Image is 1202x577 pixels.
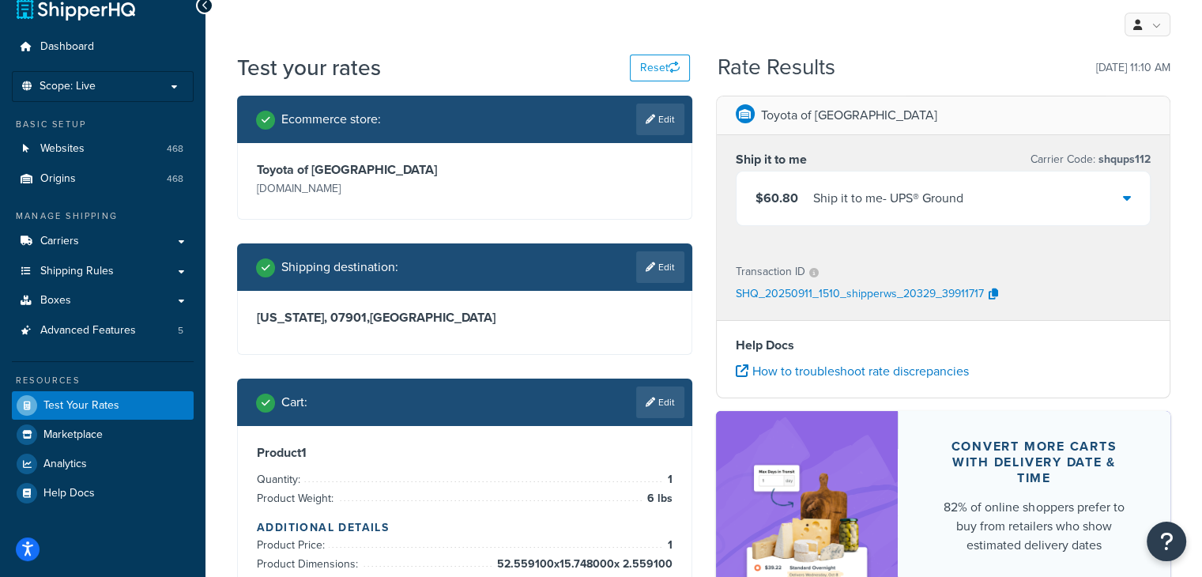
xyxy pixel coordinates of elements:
[1096,57,1170,79] p: [DATE] 11:10 AM
[281,260,398,274] h2: Shipping destination :
[12,420,194,449] a: Marketplace
[636,387,684,418] a: Edit
[43,399,119,413] span: Test Your Rates
[257,556,362,572] span: Product Dimensions:
[40,40,94,54] span: Dashboard
[40,294,71,307] span: Boxes
[43,428,103,442] span: Marketplace
[257,445,673,461] h3: Product 1
[257,178,461,200] p: [DOMAIN_NAME]
[12,257,194,286] a: Shipping Rules
[12,118,194,131] div: Basic Setup
[664,470,673,489] span: 1
[12,479,194,507] a: Help Docs
[664,536,673,555] span: 1
[40,142,85,156] span: Websites
[736,362,969,380] a: How to troubleshoot rate discrepancies
[257,471,304,488] span: Quantity:
[12,316,194,345] a: Advanced Features5
[12,164,194,194] li: Origins
[1147,522,1186,561] button: Open Resource Center
[12,450,194,478] a: Analytics
[40,265,114,278] span: Shipping Rules
[813,187,963,209] div: Ship it to me - UPS® Ground
[12,134,194,164] li: Websites
[40,235,79,248] span: Carriers
[12,134,194,164] a: Websites468
[40,172,76,186] span: Origins
[643,489,673,508] span: 6 lbs
[40,80,96,93] span: Scope: Live
[493,555,673,574] span: 52.559100 x 15.748000 x 2.559100
[630,55,690,81] button: Reset
[12,316,194,345] li: Advanced Features
[12,374,194,387] div: Resources
[257,310,673,326] h3: [US_STATE], 07901 , [GEOGRAPHIC_DATA]
[281,112,381,126] h2: Ecommerce store :
[736,261,805,283] p: Transaction ID
[167,172,183,186] span: 468
[755,189,798,207] span: $60.80
[178,324,183,338] span: 5
[281,395,307,409] h2: Cart :
[40,324,136,338] span: Advanced Features
[167,142,183,156] span: 468
[736,283,984,307] p: SHQ_20250911_1510_shipperws_20329_39911717
[237,52,381,83] h1: Test your rates
[12,286,194,315] a: Boxes
[12,227,194,256] a: Carriers
[12,164,194,194] a: Origins468
[761,104,937,126] p: Toyota of [GEOGRAPHIC_DATA]
[12,209,194,223] div: Manage Shipping
[1095,151,1151,168] span: shqups112
[936,498,1132,555] div: 82% of online shoppers prefer to buy from retailers who show estimated delivery dates
[936,439,1132,486] div: Convert more carts with delivery date & time
[636,104,684,135] a: Edit
[43,458,87,471] span: Analytics
[736,336,1151,355] h4: Help Docs
[12,32,194,62] a: Dashboard
[636,251,684,283] a: Edit
[12,391,194,420] a: Test Your Rates
[257,519,673,536] h4: Additional Details
[257,162,461,178] h3: Toyota of [GEOGRAPHIC_DATA]
[718,55,835,80] h2: Rate Results
[43,487,95,500] span: Help Docs
[1031,149,1151,171] p: Carrier Code:
[736,152,807,168] h3: Ship it to me
[257,537,329,553] span: Product Price:
[257,490,337,507] span: Product Weight:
